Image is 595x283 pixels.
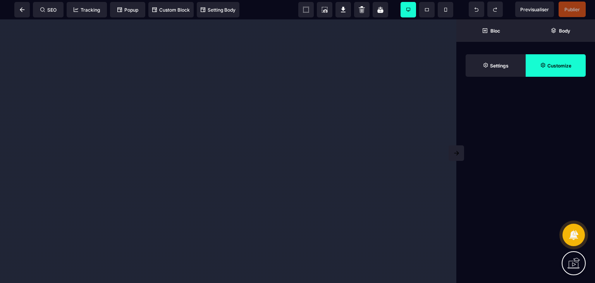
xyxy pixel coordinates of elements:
span: SEO [40,7,57,13]
strong: Customize [547,63,571,69]
span: Custom Block [152,7,190,13]
span: Preview [515,2,554,17]
span: View components [298,2,314,17]
span: Open Layer Manager [526,19,595,42]
span: Open Blocks [456,19,526,42]
span: Previsualiser [520,7,549,12]
span: Screenshot [317,2,332,17]
span: Publier [564,7,580,12]
span: Tracking [74,7,100,13]
span: Open Style Manager [526,54,586,77]
strong: Bloc [490,28,500,34]
span: Popup [117,7,138,13]
span: Setting Body [201,7,236,13]
strong: Settings [490,63,509,69]
span: Settings [466,54,526,77]
strong: Body [559,28,570,34]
